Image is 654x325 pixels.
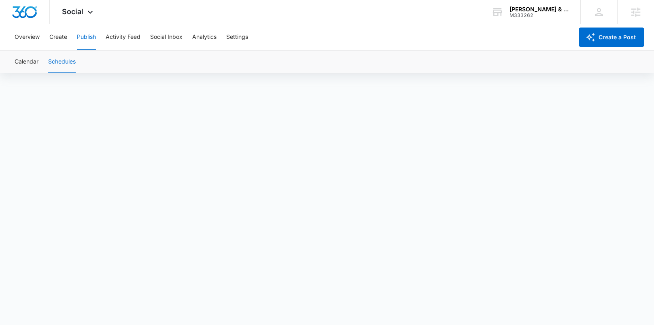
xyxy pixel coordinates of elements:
span: Social [62,7,83,16]
div: account id [510,13,569,18]
button: Schedules [48,51,76,73]
button: Calendar [15,51,38,73]
button: Overview [15,24,40,50]
button: Settings [226,24,248,50]
button: Social Inbox [150,24,183,50]
button: Publish [77,24,96,50]
button: Create a Post [579,28,644,47]
button: Analytics [192,24,217,50]
button: Create [49,24,67,50]
button: Activity Feed [106,24,140,50]
div: account name [510,6,569,13]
